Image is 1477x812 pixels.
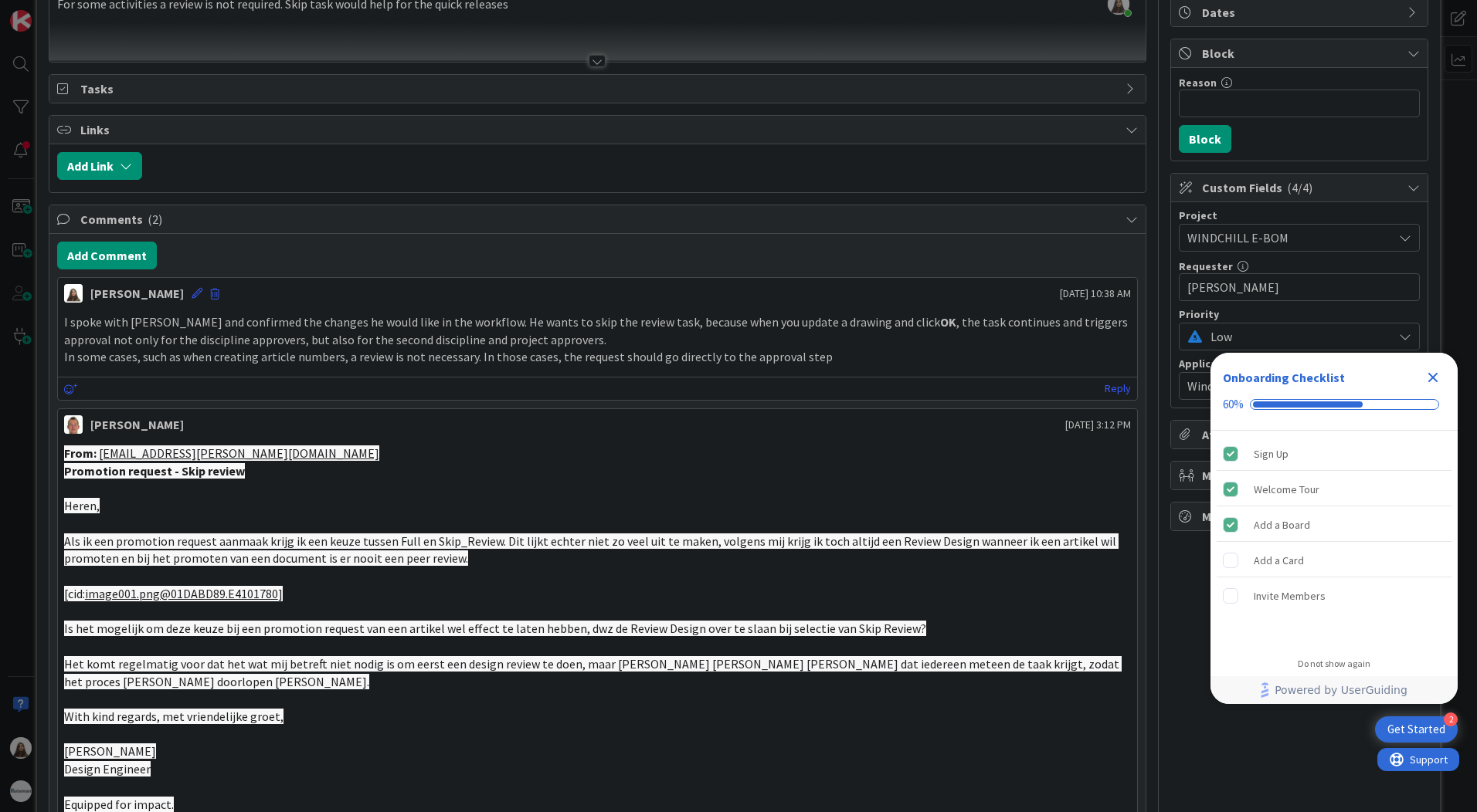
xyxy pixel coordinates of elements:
span: Windchill [1187,377,1393,395]
a: Reply [1105,379,1131,398]
div: Get Started [1387,722,1445,737]
div: Add a Card [1254,551,1304,570]
div: 60% [1223,398,1244,411]
span: ( 4/4 ) [1287,180,1312,195]
div: [PERSON_NAME] [90,415,184,434]
button: Block [1179,125,1231,153]
div: Welcome Tour [1254,480,1319,499]
span: WINDCHILL E-BOM [1187,227,1385,249]
span: Links [80,120,1118,139]
p: I spoke with [PERSON_NAME] and confirmed the changes he would like in the workflow. He wants to s... [64,313,1131,348]
div: Project [1179,210,1420,221]
span: Powered by UserGuiding [1275,681,1407,699]
span: Mirrors [1202,466,1400,485]
span: Support [32,2,70,21]
span: [PERSON_NAME] [64,743,156,759]
a: image001.png@01DABD89.E4101780 [85,586,278,601]
div: Do not show again [1298,658,1370,670]
p: In some cases, such as when creating article numbers, a review is not necessary. In those cases, ... [64,348,1131,366]
div: Add a Board [1254,516,1310,534]
div: Onboarding Checklist [1223,368,1345,387]
div: Sign Up [1254,445,1289,463]
div: Add a Card is incomplete. [1217,543,1452,577]
div: Checklist progress: 60% [1223,398,1445,411]
div: Priority [1179,309,1420,320]
span: Als ik een promotion request aanmaak krijg ik een keuze tussen Full en Skip_Review. Dit lijkt ech... [64,533,1119,567]
span: Heren, [64,498,100,513]
label: Requester [1179,259,1233,273]
span: Attachments [1202,425,1400,444]
span: Dates [1202,3,1400,22]
button: Add Comment [57,242,157,269]
div: Sign Up is complete. [1217,437,1452,471]
span: Comments [80,210,1118,228]
span: [cid: [64,586,85,601]
label: Reason [1179,76,1217,90]
div: Footer [1210,676,1458,704]
div: Application (CAD/PLM) [1179,358,1420,369]
span: ] [278,586,283,601]
div: 2 [1444,712,1458,726]
span: [DATE] 10:38 AM [1060,286,1131,302]
div: Invite Members [1254,587,1326,605]
div: Invite Members is incomplete. [1217,579,1452,613]
span: Metrics [1202,507,1400,526]
span: ( 2 ) [148,211,162,227]
strong: OK [940,314,956,330]
span: Low [1210,326,1385,347]
strong: From: [64,445,97,461]
div: Open Get Started checklist, remaining modules: 2 [1375,716,1458,743]
img: KM [64,284,83,303]
img: TJ [64,415,83,434]
button: Add Link [57,152,142,180]
span: Het komt regelmatig voor dat het wat mij betreft niet nodig is om eerst een design review te doen... [64,656,1122,689]
a: [EMAIL_ADDRESS][PERSON_NAME][DOMAIN_NAME] [99,445,379,461]
span: Custom Fields [1202,178,1400,197]
div: Welcome Tour is complete. [1217,472,1452,506]
a: Powered by UserGuiding [1218,676,1450,704]
span: Tasks [80,80,1118,98]
strong: Promotion request - Skip review [64,463,245,479]
span: Equipped for impact. [64,797,174,812]
div: Close Checklist [1421,365,1445,390]
span: With kind regards, met vriendelijke groet, [64,709,284,724]
div: Add a Board is complete. [1217,508,1452,542]
div: Checklist items [1210,431,1458,648]
span: Design Engineer [64,761,151,776]
div: Checklist Container [1210,353,1458,704]
span: Block [1202,44,1400,63]
span: Is het mogelijk om deze keuze bij een promotion request van een artikel wel effect te laten hebbe... [64,621,926,636]
div: [PERSON_NAME] [90,284,184,303]
span: [DATE] 3:12 PM [1065,417,1131,433]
